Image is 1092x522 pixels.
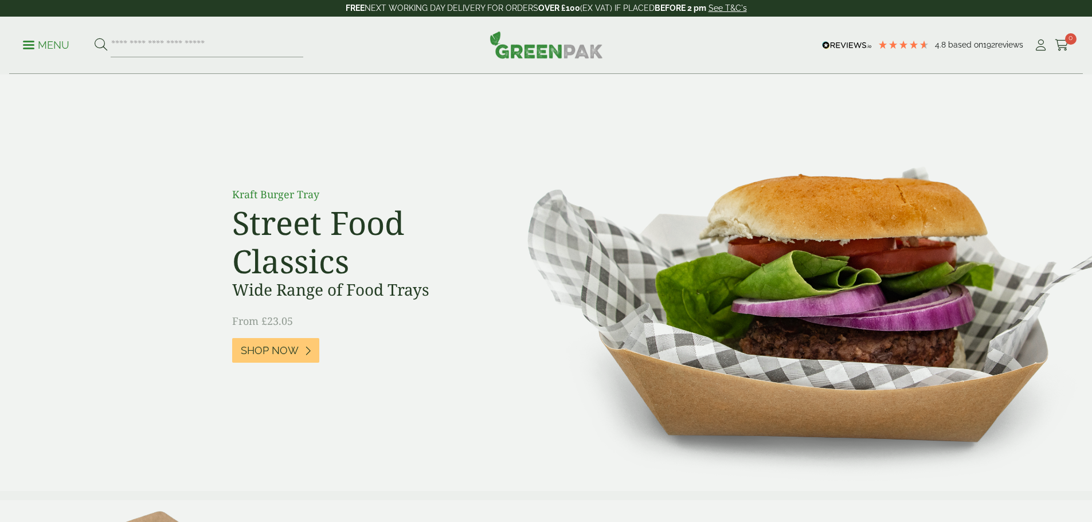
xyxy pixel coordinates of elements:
[538,3,580,13] strong: OVER £100
[232,187,490,202] p: Kraft Burger Tray
[709,3,747,13] a: See T&C's
[490,31,603,58] img: GreenPak Supplies
[1055,40,1069,51] i: Cart
[23,38,69,52] p: Menu
[241,344,299,357] span: Shop Now
[935,40,948,49] span: 4.8
[346,3,365,13] strong: FREE
[232,280,490,300] h3: Wide Range of Food Trays
[948,40,983,49] span: Based on
[1065,33,1077,45] span: 0
[1034,40,1048,51] i: My Account
[1055,37,1069,54] a: 0
[232,203,490,280] h2: Street Food Classics
[655,3,706,13] strong: BEFORE 2 pm
[983,40,995,49] span: 192
[23,38,69,50] a: Menu
[232,338,319,363] a: Shop Now
[822,41,872,49] img: REVIEWS.io
[491,74,1092,491] img: Street Food Classics
[232,314,293,328] span: From £23.05
[995,40,1023,49] span: reviews
[878,40,929,50] div: 4.8 Stars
